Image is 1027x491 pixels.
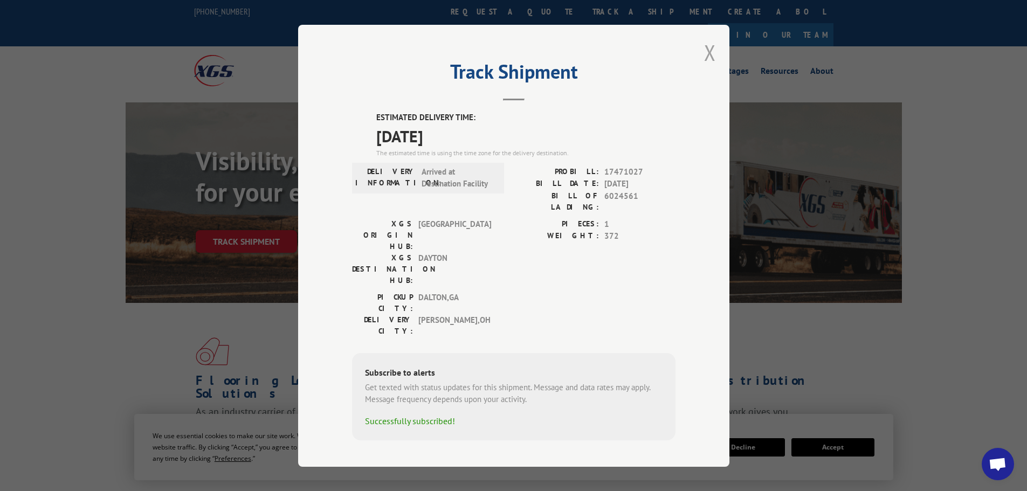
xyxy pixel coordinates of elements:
[418,291,491,314] span: DALTON , GA
[422,165,494,190] span: Arrived at Destination Facility
[604,190,676,212] span: 6024561
[376,148,676,157] div: The estimated time is using the time zone for the delivery destination.
[376,112,676,124] label: ESTIMATED DELIVERY TIME:
[376,123,676,148] span: [DATE]
[418,314,491,336] span: [PERSON_NAME] , OH
[604,230,676,243] span: 372
[365,365,663,381] div: Subscribe to alerts
[604,218,676,230] span: 1
[604,165,676,178] span: 17471027
[514,190,599,212] label: BILL OF LADING:
[365,381,663,405] div: Get texted with status updates for this shipment. Message and data rates may apply. Message frequ...
[352,252,413,286] label: XGS DESTINATION HUB:
[514,218,599,230] label: PIECES:
[355,165,416,190] label: DELIVERY INFORMATION:
[604,178,676,190] span: [DATE]
[352,218,413,252] label: XGS ORIGIN HUB:
[352,291,413,314] label: PICKUP CITY:
[352,64,676,85] h2: Track Shipment
[514,230,599,243] label: WEIGHT:
[982,448,1014,480] div: Open chat
[352,314,413,336] label: DELIVERY CITY:
[365,414,663,427] div: Successfully subscribed!
[418,218,491,252] span: [GEOGRAPHIC_DATA]
[514,165,599,178] label: PROBILL:
[418,252,491,286] span: DAYTON
[514,178,599,190] label: BILL DATE:
[704,38,716,67] button: Close modal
